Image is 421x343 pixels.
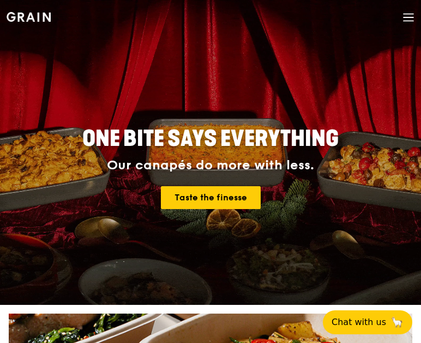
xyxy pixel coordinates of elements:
button: Chat with us🦙 [323,310,412,334]
span: 🦙 [390,316,404,329]
span: Chat with us [332,316,386,329]
div: Our canapés do more with less. [52,158,368,173]
span: ONE BITE SAYS EVERYTHING [82,126,339,152]
img: Grain [7,12,51,22]
a: Taste the finesse [161,186,261,209]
